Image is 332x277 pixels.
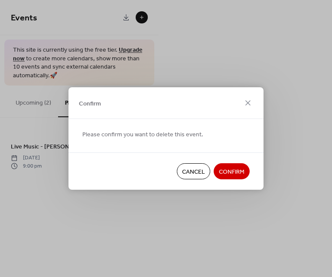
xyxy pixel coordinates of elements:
[79,99,101,108] span: Confirm
[219,168,244,177] span: Confirm
[182,168,205,177] span: Cancel
[214,163,250,179] button: Confirm
[82,130,203,139] span: Please confirm you want to delete this event.
[177,163,210,179] button: Cancel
